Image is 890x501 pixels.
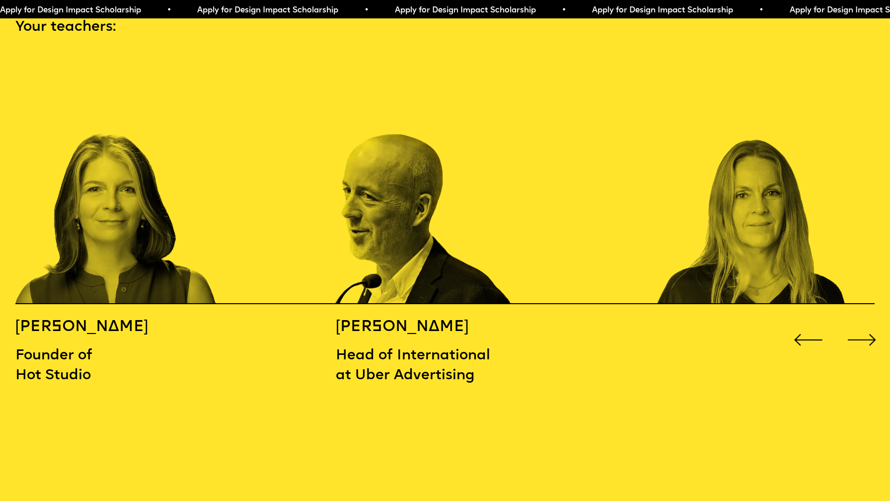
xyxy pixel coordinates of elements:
[759,6,763,14] span: •
[364,6,369,14] span: •
[561,6,566,14] span: •
[15,346,229,385] p: Founder of Hot Studio
[336,346,549,385] p: Head of International at Uber Advertising
[844,322,880,358] div: Next slide
[15,318,229,337] h5: [PERSON_NAME]
[15,55,229,304] div: 14 / 16
[336,55,549,304] div: 15 / 16
[336,318,549,337] h5: [PERSON_NAME]
[167,6,171,14] span: •
[656,55,870,304] div: 16 / 16
[15,17,875,37] p: Your teachers:
[790,322,826,358] div: Previous slide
